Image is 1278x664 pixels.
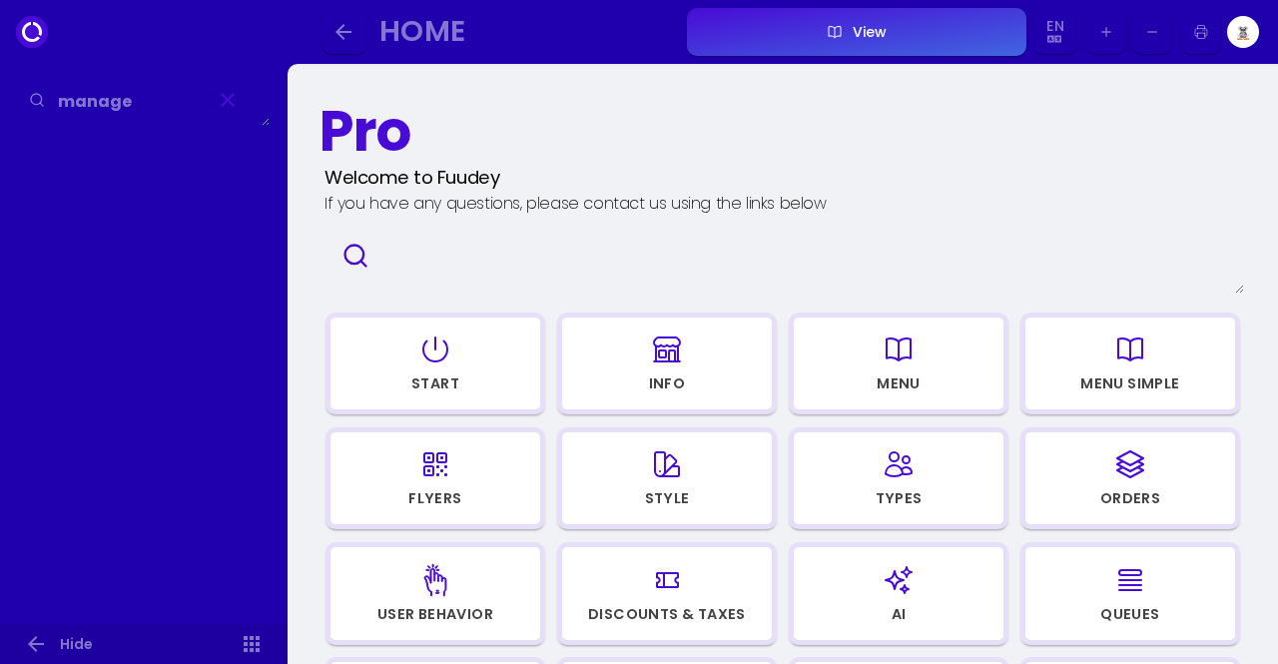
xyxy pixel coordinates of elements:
button: Flyers [325,427,544,529]
div: User Behavior [377,607,493,621]
div: AI [892,607,907,621]
button: View [687,8,1026,56]
textarea: manage [18,74,270,127]
button: Menu [789,313,1007,414]
button: Queues [1020,542,1239,644]
button: Discounts & Taxes [557,542,776,644]
div: Style [645,491,690,505]
button: Info [557,313,776,414]
div: Pro [319,100,410,164]
button: AI [789,542,1007,644]
div: Queues [1100,607,1159,621]
div: Types [876,491,923,505]
div: Menu [877,376,921,390]
div: Orders [1100,491,1160,505]
div: Start [411,376,459,390]
div: Welcome to Fuudey [324,164,499,192]
button: Orders [1020,427,1239,529]
div: Info [649,376,686,390]
button: Menu Simple [1020,313,1239,414]
img: Image [1227,16,1259,48]
button: Style [557,427,776,529]
button: Start [325,313,544,414]
div: If you have any questions, please contact us using the links below [324,192,827,216]
button: Types [789,427,1007,529]
div: View [843,25,887,39]
button: Home [371,10,681,55]
div: Menu Simple [1080,376,1179,390]
button: User Behavior [325,542,544,644]
div: Flyers [408,491,461,505]
div: Discounts & Taxes [588,607,746,621]
div: Home [379,20,661,43]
